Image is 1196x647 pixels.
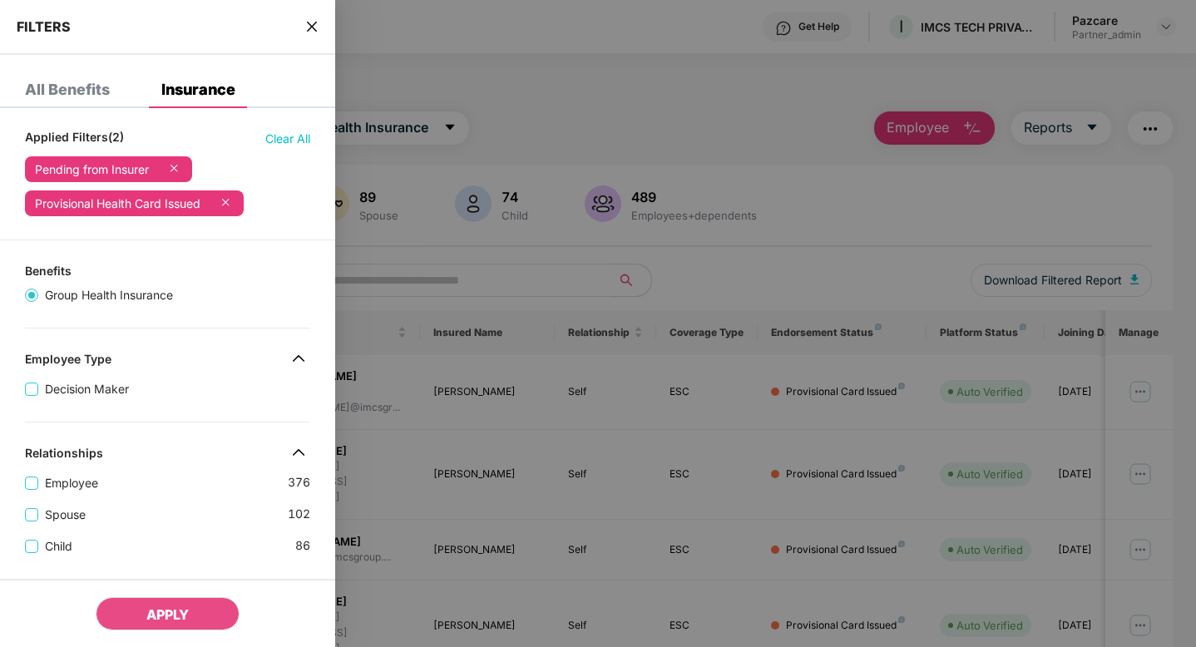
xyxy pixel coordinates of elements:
div: Insurance [161,81,235,98]
img: svg+xml;base64,PHN2ZyB4bWxucz0iaHR0cDovL3d3dy53My5vcmcvMjAwMC9zdmciIHdpZHRoPSIzMiIgaGVpZ2h0PSIzMi... [285,345,312,372]
div: Relationships [25,446,103,466]
div: Provisional Health Card Issued [35,197,200,210]
span: Employee [38,474,105,492]
span: close [305,18,319,35]
span: Group Health Insurance [38,286,180,304]
img: svg+xml;base64,PHN2ZyB4bWxucz0iaHR0cDovL3d3dy53My5vcmcvMjAwMC9zdmciIHdpZHRoPSIzMiIgaGVpZ2h0PSIzMi... [285,439,312,466]
span: 102 [288,505,310,524]
span: Spouse [38,506,92,524]
span: 86 [295,536,310,556]
span: 376 [288,473,310,492]
div: Pending from Insurer [35,163,149,176]
span: FILTERS [17,18,71,35]
span: Clear All [265,130,310,148]
span: Child [38,537,79,556]
span: Applied Filters(2) [25,130,124,148]
div: Employee Type [25,352,111,372]
div: All Benefits [25,81,110,98]
span: Decision Maker [38,380,136,398]
button: APPLY [96,597,240,630]
span: APPLY [146,606,189,623]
